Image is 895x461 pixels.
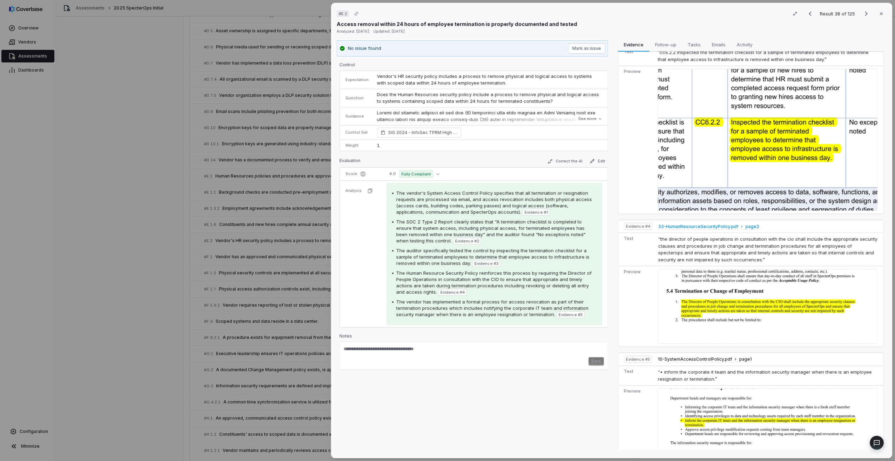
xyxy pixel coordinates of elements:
button: Previous result [803,9,817,18]
button: 4.0Fully Compliant [386,170,442,178]
span: Fully Compliant [399,170,433,178]
p: Access removal within 24 hours of employee termination is properly documented and tested [337,20,577,28]
td: Preview [618,266,655,347]
span: Vendor's HR security policy includes a process to remove physical and logical access to systems w... [377,73,593,86]
span: The vendor's System Access Control Policy specifies that all termination or resignation requests ... [396,190,592,215]
p: Control Set [345,130,369,135]
p: Score [345,171,378,177]
span: “cc6.2.2 inspected the termination checklist for a sample of terminated employees to determine th... [658,49,868,62]
span: Evidence # 4 [626,223,650,229]
span: Analyzed: [DATE] [337,29,369,34]
span: The vendor has implemented a formal process for access revocation as part of their termination pr... [396,299,588,317]
p: Guidance [345,114,369,119]
span: Evidence [621,40,646,49]
td: Text [618,46,655,66]
span: Evidence # 5 [559,312,583,318]
span: # E.2 [339,11,347,16]
button: 10-SystemAccessControlPolicy.pdfpage1 [658,356,752,362]
span: 1 [377,142,380,148]
button: Copy link [350,7,363,20]
span: Evidence # 5 [626,356,650,362]
td: Text [618,366,655,386]
p: Notes [339,333,608,342]
span: Evidence # 4 [440,289,465,295]
span: Does the Human Resources security policy include a process to remove physical and logical access ... [377,92,600,104]
span: Follow-up [652,40,679,49]
span: page 1 [739,356,752,362]
td: Preview [618,66,655,214]
span: Activity [734,40,755,49]
button: See more [576,113,604,125]
span: Evidence # 3 [475,261,498,266]
span: The SOC 2 Type 2 Report clearly states that "A termination checklist is completed to ensure that ... [396,219,586,243]
td: Text [618,233,655,266]
span: “• inform the corporate it team and the information security manager when there is an employee re... [658,369,872,382]
span: “the director of people operations in consultation with the cio shall include the appropriate sec... [658,236,877,262]
p: Loremi dol sitametc adipisci eli sed doe (6) temporinci utla etdo magnaa en Admi Veniamq nost exe... [377,109,602,240]
p: Analysis [345,188,362,193]
span: The auditor specifically tested the control by inspecting the termination checklist for a sample ... [396,248,590,266]
span: Evidence # 1 [525,209,548,215]
img: 7ae6b286da87416d839e781147be236e_original.jpg_w1200.jpg [658,388,878,457]
span: 33-HumanResourceSecurityPolicy.pdf [658,224,738,229]
span: Emails [709,40,728,49]
p: Expectation [345,77,369,82]
p: No issue found [348,45,381,52]
button: 33-HumanResourceSecurityPolicy.pdfpage2 [658,224,759,230]
span: Updated: [DATE] [374,29,405,34]
td: Preview [618,386,655,460]
span: Evidence # 2 [455,238,479,244]
button: Edit [587,157,608,165]
button: Mark as issue [568,43,605,54]
p: Weight [345,143,369,148]
p: Result 38 of 125 [820,10,856,18]
span: page 2 [745,224,759,229]
span: Tasks [685,40,704,49]
button: Next result [859,9,873,18]
span: SIG 2024 - InfoSec TPRM High Framework [388,129,458,136]
p: Evaluation [339,158,361,166]
img: d26c04df670c49499308bcbc26ce9e5d_original.jpg_w1200.jpg [658,69,878,211]
button: Correct the AI [545,157,585,166]
p: Control [339,62,608,71]
span: The Human Resource Security Policy reinforces this process by requiring the Director of People Op... [396,270,592,295]
p: Question [345,95,369,101]
span: 10-SystemAccessControlPolicy.pdf [658,356,732,362]
img: a15f0b1033d44a8d87015f3554056ef2_original.jpg_w1200.jpg [658,269,878,344]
